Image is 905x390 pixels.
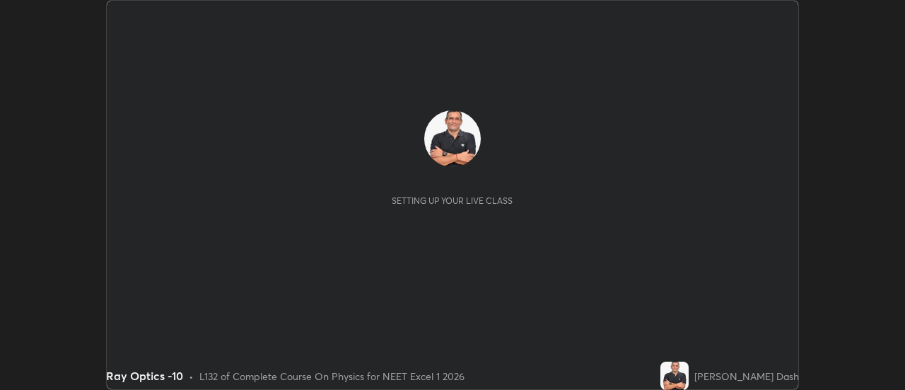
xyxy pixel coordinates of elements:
[694,369,799,384] div: [PERSON_NAME] Dash
[392,195,513,206] div: Setting up your live class
[189,369,194,384] div: •
[660,362,689,390] img: 40a4c14bf14b432182435424e0d0387d.jpg
[199,369,465,384] div: L132 of Complete Course On Physics for NEET Excel 1 2026
[424,110,481,167] img: 40a4c14bf14b432182435424e0d0387d.jpg
[106,367,183,384] div: Ray Optics -10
